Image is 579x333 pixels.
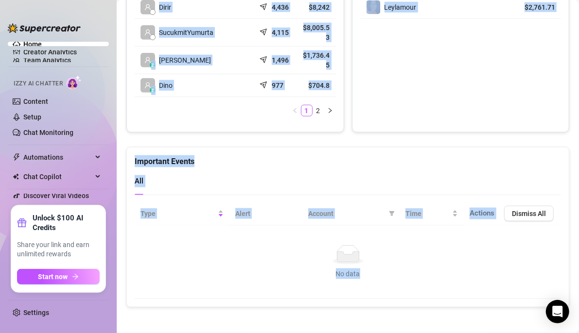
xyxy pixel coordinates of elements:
[470,209,494,217] span: Actions
[511,2,555,12] article: $2,761.71
[33,213,100,233] strong: Unlock $100 AI Credits
[159,27,213,38] span: SucukmitYumurta
[144,82,151,89] span: user
[135,148,561,167] div: Important Events
[272,55,289,65] article: 1,496
[327,108,333,114] span: right
[150,62,156,68] div: z
[8,23,81,33] img: logo-BBDzfeDw.svg
[389,211,395,216] span: filter
[23,169,92,184] span: Chat Copilot
[140,208,216,219] span: Type
[301,105,313,117] li: 1
[159,80,173,91] span: Dino
[324,105,336,117] button: right
[144,4,151,11] span: user
[13,153,20,161] span: thunderbolt
[260,79,269,89] span: send
[260,54,269,64] span: send
[546,300,569,323] div: Open Intercom Messenger
[324,105,336,117] li: Next Page
[289,105,301,117] button: left
[229,202,303,226] th: Alert
[23,192,89,200] a: Discover Viral Videos
[387,206,397,221] span: filter
[405,208,450,219] span: Time
[400,202,464,226] th: Time
[23,129,73,136] a: Chat Monitoring
[14,79,63,88] span: Izzy AI Chatter
[301,81,330,90] article: $704.8
[159,55,211,66] span: [PERSON_NAME]
[72,273,79,280] span: arrow-right
[159,2,171,13] span: Dirir
[272,81,283,90] article: 977
[17,269,100,284] button: Start nowarrow-right
[272,28,289,37] article: 4,115
[301,50,330,70] article: $1,736.45
[23,113,41,121] a: Setup
[23,309,49,316] a: Settings
[23,40,42,48] a: Home
[313,105,324,117] li: 2
[512,210,546,217] span: Dismiss All
[67,75,82,89] img: AI Chatter
[272,2,289,12] article: 4,436
[301,105,312,116] a: 1
[144,268,551,279] div: No data
[367,0,380,14] img: Leylamour
[144,29,151,36] span: user
[135,202,229,226] th: Type
[313,105,324,116] a: 2
[150,87,156,93] div: z
[23,44,101,60] a: Creator Analytics
[23,150,92,165] span: Automations
[301,2,330,12] article: $8,242
[13,173,19,180] img: Chat Copilot
[301,23,330,42] article: $8,005.53
[17,218,27,228] span: gift
[385,3,417,11] span: Leylamour
[38,273,68,281] span: Start now
[292,108,298,114] span: left
[308,208,385,219] span: Account
[260,26,269,36] span: send
[504,206,554,221] button: Dismiss All
[135,177,143,185] span: All
[260,1,269,11] span: send
[144,57,151,64] span: user
[289,105,301,117] li: Previous Page
[23,56,71,64] a: Team Analytics
[17,240,100,259] span: Share your link and earn unlimited rewards
[23,98,48,105] a: Content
